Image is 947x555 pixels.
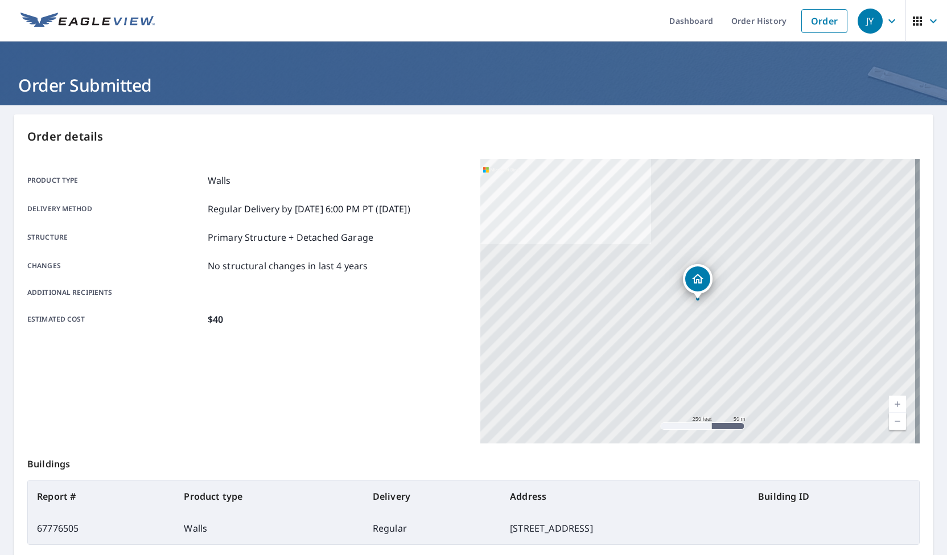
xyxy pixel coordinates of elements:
[175,512,363,544] td: Walls
[208,202,410,216] p: Regular Delivery by [DATE] 6:00 PM PT ([DATE])
[683,264,713,299] div: Dropped pin, building 1, Residential property, 1834 260th St Ionia, IA 50645
[27,259,203,273] p: Changes
[858,9,883,34] div: JY
[801,9,847,33] a: Order
[889,396,906,413] a: Current Level 17, Zoom In
[27,231,203,244] p: Structure
[27,313,203,326] p: Estimated cost
[28,512,175,544] td: 67776505
[208,231,373,244] p: Primary Structure + Detached Garage
[208,174,231,187] p: Walls
[27,128,920,145] p: Order details
[749,480,919,512] th: Building ID
[364,512,501,544] td: Regular
[14,73,933,97] h1: Order Submitted
[27,287,203,298] p: Additional recipients
[501,480,749,512] th: Address
[889,413,906,430] a: Current Level 17, Zoom Out
[208,259,368,273] p: No structural changes in last 4 years
[20,13,155,30] img: EV Logo
[27,174,203,187] p: Product type
[27,443,920,480] p: Buildings
[208,313,223,326] p: $40
[501,512,749,544] td: [STREET_ADDRESS]
[27,202,203,216] p: Delivery method
[175,480,363,512] th: Product type
[364,480,501,512] th: Delivery
[28,480,175,512] th: Report #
